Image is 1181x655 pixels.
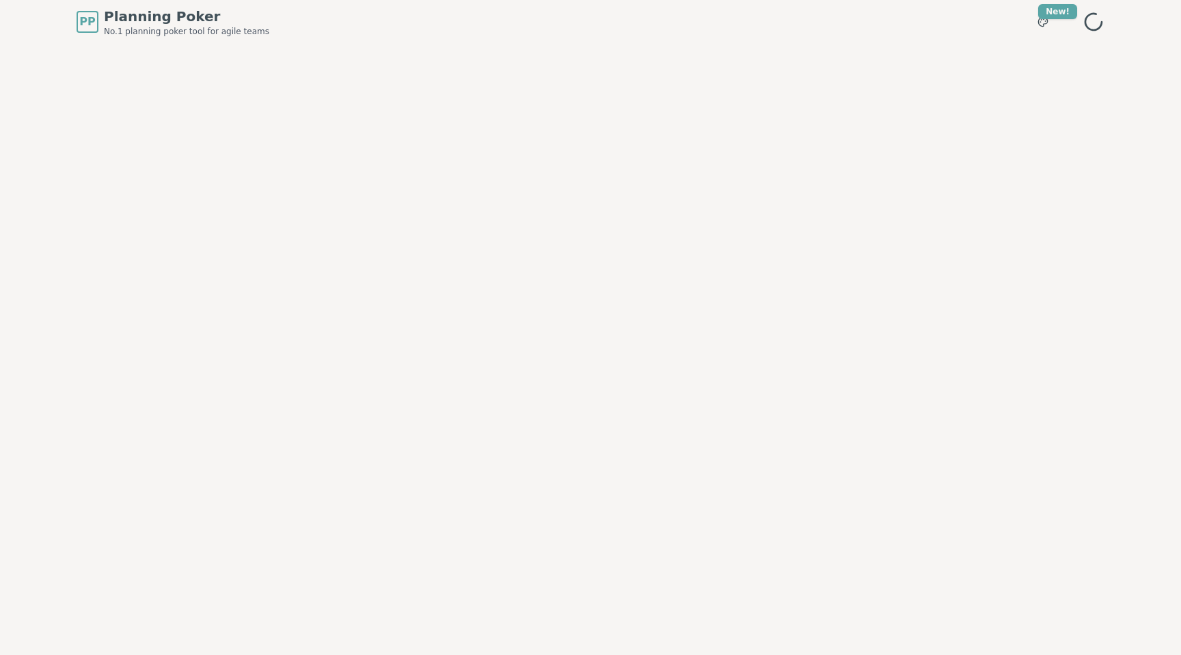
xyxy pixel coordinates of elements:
button: New! [1031,10,1055,34]
a: PPPlanning PokerNo.1 planning poker tool for agile teams [77,7,269,37]
div: New! [1038,4,1077,19]
span: No.1 planning poker tool for agile teams [104,26,269,37]
span: Planning Poker [104,7,269,26]
span: PP [79,14,95,30]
